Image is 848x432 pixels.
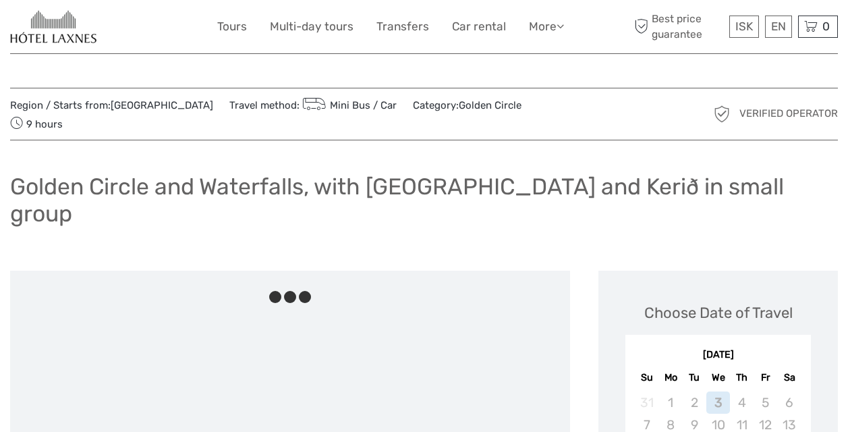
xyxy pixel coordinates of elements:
div: Not available Sunday, August 31st, 2025 [635,391,658,414]
a: Multi-day tours [270,17,354,36]
span: Category: [413,99,521,113]
a: Tours [217,17,247,36]
a: [GEOGRAPHIC_DATA] [111,99,213,111]
a: Golden Circle [459,99,521,111]
a: Car rental [452,17,506,36]
span: ISK [735,20,753,33]
a: Mini Bus / Car [300,99,397,111]
div: Not available Saturday, September 6th, 2025 [777,391,801,414]
div: Fr [754,369,777,387]
div: Mo [659,369,683,387]
div: EN [765,16,792,38]
img: verified_operator_grey_128.png [711,103,733,125]
div: Tu [683,369,706,387]
div: We [706,369,730,387]
span: 0 [820,20,832,33]
a: Transfers [376,17,429,36]
span: Region / Starts from: [10,99,213,113]
img: 654-caa16477-354d-4e52-8030-f64145add61e_logo_small.jpg [10,10,96,43]
span: Best price guarantee [631,11,726,41]
div: Choose Date of Travel [644,302,793,323]
div: Not available Friday, September 5th, 2025 [754,391,777,414]
div: Not available Monday, September 1st, 2025 [659,391,683,414]
div: Th [730,369,754,387]
a: More [529,17,564,36]
span: Travel method: [229,95,397,114]
div: Not available Wednesday, September 3rd, 2025 [706,391,730,414]
span: 9 hours [10,114,63,133]
div: Sa [777,369,801,387]
h1: Golden Circle and Waterfalls, with [GEOGRAPHIC_DATA] and Kerið in small group [10,173,838,227]
span: Verified Operator [739,107,838,121]
div: Not available Tuesday, September 2nd, 2025 [683,391,706,414]
div: Su [635,369,658,387]
div: Not available Thursday, September 4th, 2025 [730,391,754,414]
div: [DATE] [625,348,811,362]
